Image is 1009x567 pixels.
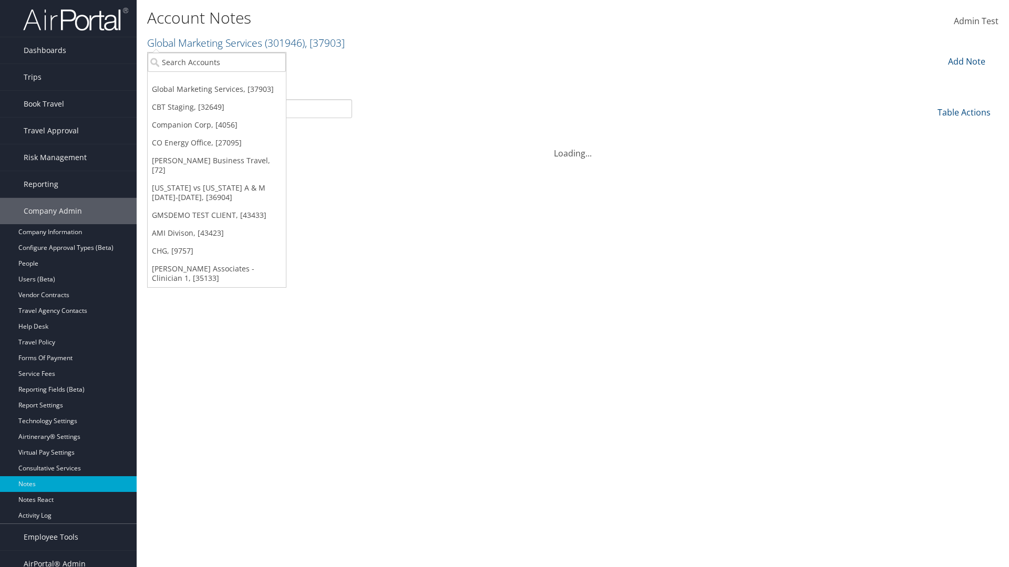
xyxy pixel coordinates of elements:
span: Dashboards [24,37,66,64]
span: Trips [24,64,42,90]
a: [US_STATE] vs [US_STATE] A & M [DATE]-[DATE], [36904] [148,179,286,206]
a: AMI Divison, [43423] [148,224,286,242]
a: Global Marketing Services [147,36,345,50]
a: Table Actions [938,107,991,118]
img: airportal-logo.png [23,7,128,31]
a: Companion Corp, [4056] [148,116,286,134]
a: Global Marketing Services, [37903] [148,80,286,98]
a: Admin Test [954,5,998,38]
a: CBT Staging, [32649] [148,98,286,116]
a: [PERSON_NAME] Business Travel, [72] [148,152,286,179]
span: Admin Test [954,15,998,27]
span: Employee Tools [24,524,78,550]
div: Add Note [941,55,991,68]
a: GMSDEMO TEST CLIENT, [43433] [148,206,286,224]
a: [PERSON_NAME] Associates - Clinician 1, [35133] [148,260,286,287]
span: Book Travel [24,91,64,117]
h1: Account Notes [147,7,715,29]
span: ( 301946 ) [265,36,305,50]
span: Risk Management [24,144,87,171]
span: Company Admin [24,198,82,224]
input: Search Accounts [148,52,286,72]
a: CO Energy Office, [27095] [148,134,286,152]
div: Loading... [147,134,998,160]
span: Travel Approval [24,118,79,144]
span: , [ 37903 ] [305,36,345,50]
span: Reporting [24,171,58,197]
a: CHG, [9757] [148,242,286,260]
